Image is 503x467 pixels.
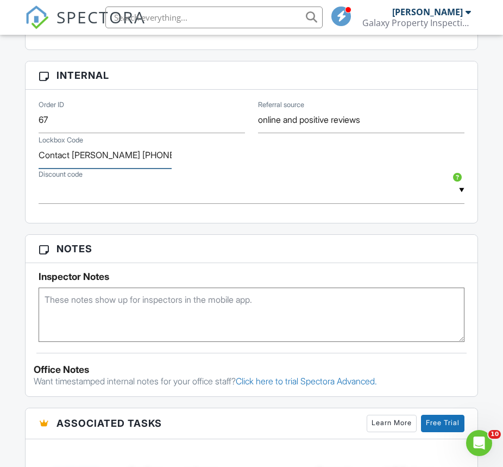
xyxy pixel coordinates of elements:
a: Click here to trial Spectora Advanced. [236,376,377,387]
h5: Inspector Notes [39,271,464,282]
a: SPECTORA [25,15,146,38]
label: Order ID [39,100,64,110]
h3: Internal [26,61,477,90]
img: The Best Home Inspection Software - Spectora [25,5,49,29]
a: Free Trial [421,415,464,432]
p: Want timestamped internal notes for your office staff? [34,375,469,387]
span: SPECTORA [56,5,146,28]
input: Lockbox Code [39,142,172,169]
span: 10 [488,430,501,439]
input: Search everything... [105,7,323,28]
iframe: Intercom live chat [466,430,492,456]
h3: Notes [26,235,477,263]
a: Learn More [367,415,417,432]
label: Discount code [39,170,83,179]
div: Galaxy Property Inspection (PA) [362,17,471,28]
div: [PERSON_NAME] [392,7,463,17]
span: Associated Tasks [56,416,162,431]
label: Lockbox Code [39,135,83,145]
div: Office Notes [34,364,469,375]
label: Referral source [258,100,304,110]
